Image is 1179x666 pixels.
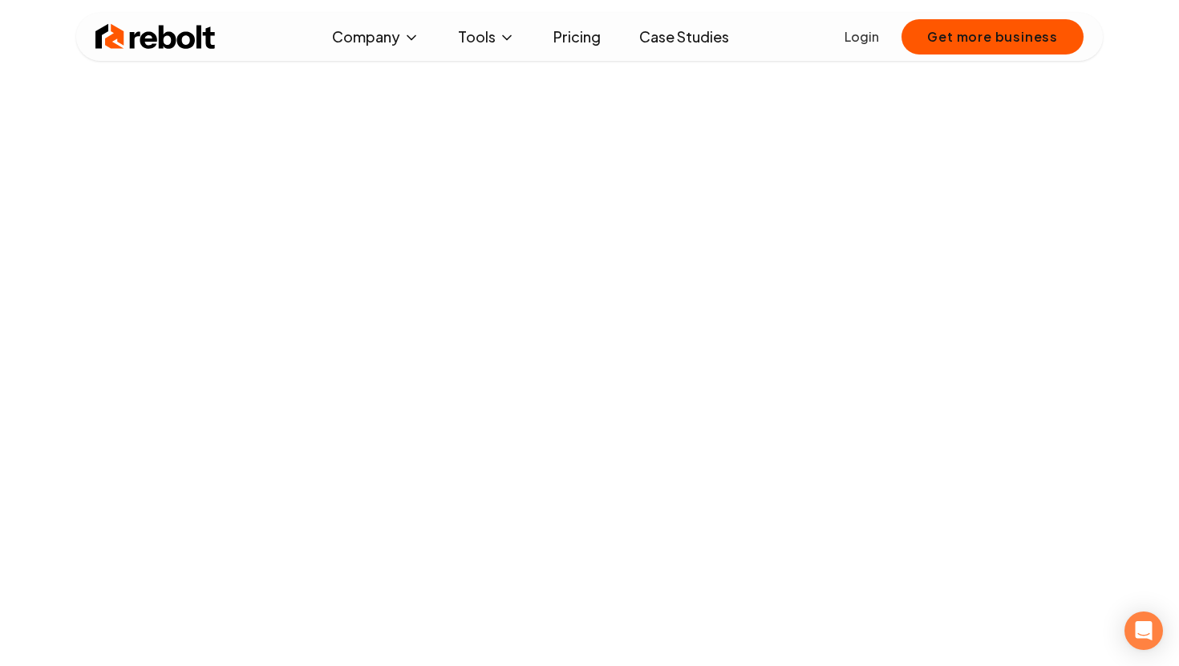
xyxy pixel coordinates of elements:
a: Case Studies [626,21,742,53]
img: Rebolt Logo [95,21,216,53]
div: Open Intercom Messenger [1124,612,1163,650]
a: Login [845,27,879,46]
button: Tools [445,21,528,53]
button: Company [319,21,432,53]
a: Pricing [541,21,614,53]
button: Get more business [901,19,1084,54]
